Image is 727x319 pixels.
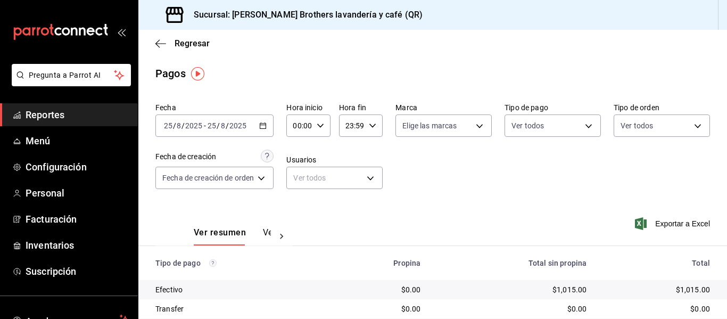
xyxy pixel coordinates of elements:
button: Regresar [155,38,210,48]
label: Fecha [155,104,274,111]
div: Propina [338,259,420,267]
img: Tooltip marker [191,67,204,80]
span: Reportes [26,108,129,122]
div: $0.00 [338,284,420,295]
div: Transfer [155,304,321,314]
span: Ver todos [621,120,653,131]
div: Total [604,259,710,267]
span: Pregunta a Parrot AI [29,70,114,81]
label: Usuarios [286,156,383,163]
button: Ver pagos [263,227,303,246]
input: ---- [185,121,203,130]
div: Ver todos [286,167,383,189]
button: Exportar a Excel [637,217,710,230]
button: open_drawer_menu [117,28,126,36]
div: Pagos [155,66,186,81]
span: Configuración [26,160,129,174]
div: Total sin propina [437,259,586,267]
input: -- [207,121,217,130]
input: -- [163,121,173,130]
label: Tipo de orden [614,104,710,111]
label: Tipo de pago [505,104,601,111]
span: Facturación [26,212,129,226]
span: / [173,121,176,130]
div: Fecha de creación [155,151,216,162]
span: / [226,121,229,130]
div: $1,015.00 [437,284,586,295]
span: Elige las marcas [402,120,457,131]
span: Suscripción [26,264,129,279]
div: $0.00 [604,304,710,314]
span: Menú [26,134,129,148]
div: navigation tabs [194,227,271,246]
label: Hora fin [339,104,383,111]
svg: Los pagos realizados con Pay y otras terminales son montos brutos. [209,259,217,267]
a: Pregunta a Parrot AI [7,77,131,88]
input: ---- [229,121,247,130]
button: Ver resumen [194,227,246,246]
span: / [217,121,220,130]
label: Hora inicio [286,104,330,111]
input: -- [176,121,181,130]
label: Marca [395,104,492,111]
span: Ver todos [511,120,544,131]
span: - [204,121,206,130]
button: Pregunta a Parrot AI [12,64,131,86]
span: Regresar [175,38,210,48]
span: Inventarios [26,238,129,252]
span: Fecha de creación de orden [162,173,254,183]
div: $1,015.00 [604,284,710,295]
div: Tipo de pago [155,259,321,267]
input: -- [220,121,226,130]
span: / [181,121,185,130]
div: $0.00 [338,304,420,314]
h3: Sucursal: [PERSON_NAME] Brothers lavandería y café (QR) [185,9,423,21]
div: Efectivo [155,284,321,295]
div: $0.00 [437,304,586,314]
span: Personal [26,186,129,200]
